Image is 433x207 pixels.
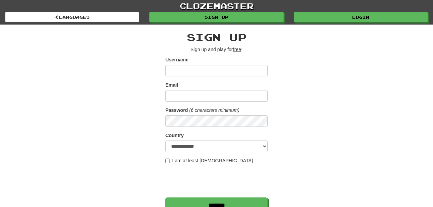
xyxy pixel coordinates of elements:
[165,46,268,53] p: Sign up and play for !
[165,157,253,164] label: I am at least [DEMOGRAPHIC_DATA]
[294,12,428,22] a: Login
[233,47,241,52] u: free
[165,82,178,88] label: Email
[189,107,239,113] em: (6 characters minimum)
[165,56,189,63] label: Username
[165,132,184,139] label: Country
[5,12,139,22] a: Languages
[165,159,170,163] input: I am at least [DEMOGRAPHIC_DATA]
[165,107,188,114] label: Password
[165,167,269,194] iframe: reCAPTCHA
[165,31,268,43] h2: Sign up
[149,12,283,22] a: Sign up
